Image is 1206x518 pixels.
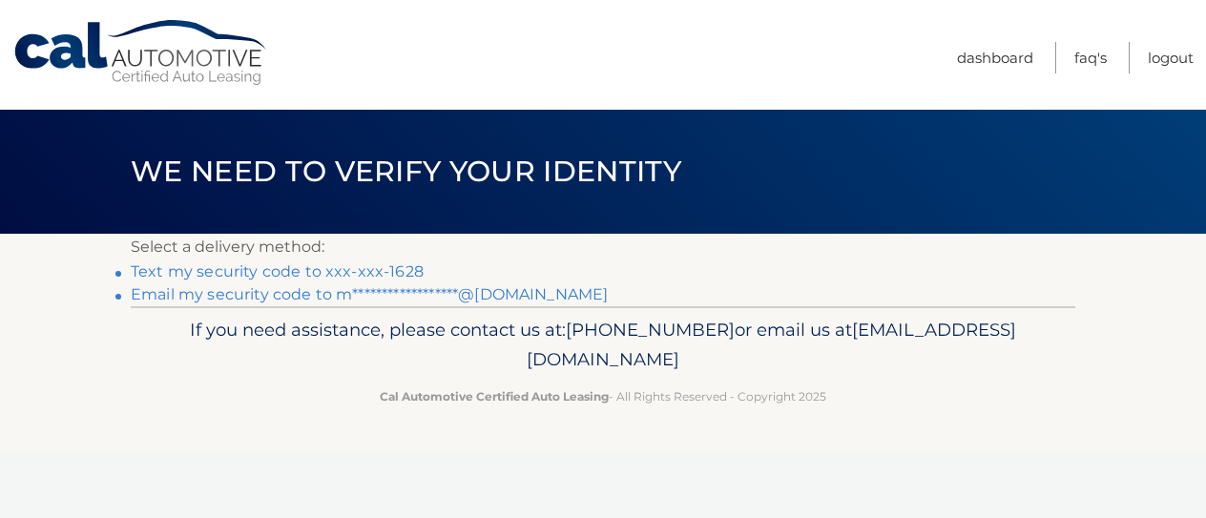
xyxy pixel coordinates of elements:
a: Text my security code to xxx-xxx-1628 [131,262,424,280]
strong: Cal Automotive Certified Auto Leasing [380,389,609,404]
p: Select a delivery method: [131,234,1075,260]
p: If you need assistance, please contact us at: or email us at [143,315,1063,376]
a: Dashboard [957,42,1033,73]
span: We need to verify your identity [131,154,681,189]
a: Logout [1148,42,1194,73]
span: [PHONE_NUMBER] [566,319,735,341]
p: - All Rights Reserved - Copyright 2025 [143,386,1063,406]
a: FAQ's [1074,42,1107,73]
a: Cal Automotive [12,19,270,87]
